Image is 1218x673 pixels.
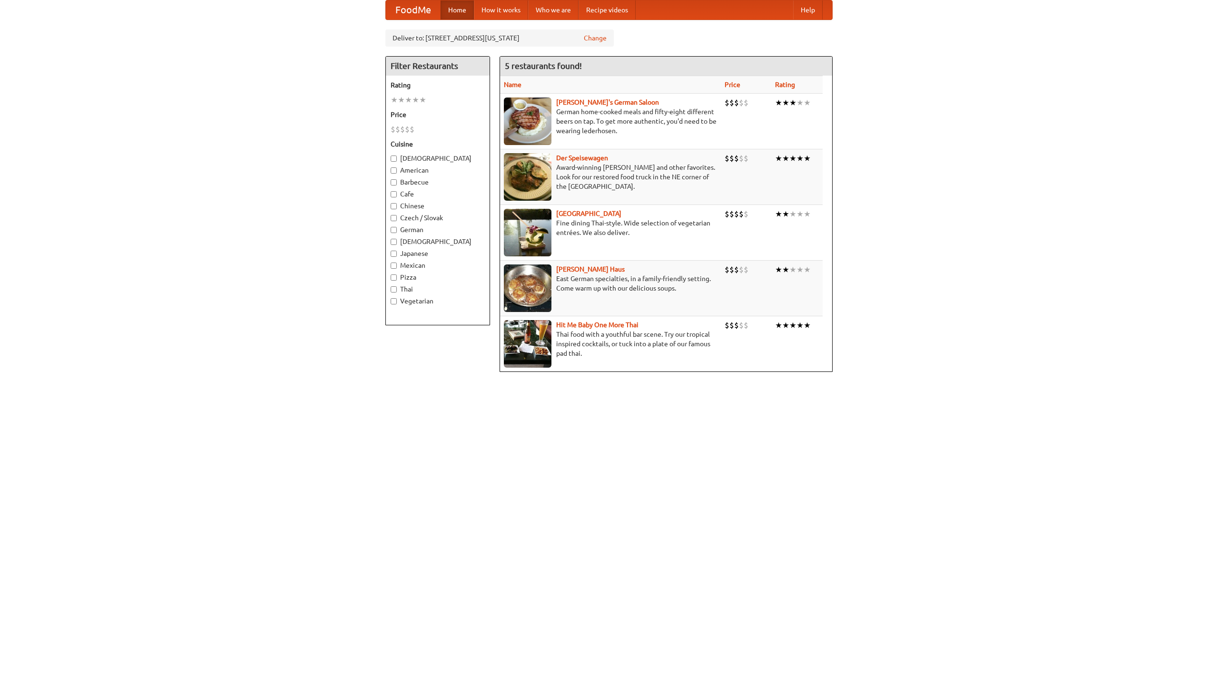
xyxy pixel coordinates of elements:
input: Pizza [391,274,397,281]
li: ★ [782,98,789,108]
li: ★ [789,264,796,275]
h5: Price [391,110,485,119]
li: $ [744,153,748,164]
label: Cafe [391,189,485,199]
input: Cafe [391,191,397,197]
li: ★ [782,320,789,331]
label: [DEMOGRAPHIC_DATA] [391,237,485,246]
li: $ [734,98,739,108]
li: ★ [775,98,782,108]
li: $ [739,98,744,108]
li: ★ [789,98,796,108]
li: ★ [789,320,796,331]
li: ★ [796,264,804,275]
a: Help [793,0,823,20]
li: $ [725,98,729,108]
li: ★ [804,209,811,219]
a: Name [504,81,521,88]
input: Vegetarian [391,298,397,304]
li: ★ [775,153,782,164]
a: Price [725,81,740,88]
li: $ [739,264,744,275]
a: [PERSON_NAME] Haus [556,265,625,273]
li: $ [729,153,734,164]
li: $ [739,320,744,331]
input: American [391,167,397,174]
a: Der Speisewagen [556,154,608,162]
li: ★ [804,98,811,108]
img: babythai.jpg [504,320,551,368]
li: $ [725,320,729,331]
li: ★ [412,95,419,105]
li: $ [395,124,400,135]
li: $ [400,124,405,135]
li: $ [725,264,729,275]
input: Thai [391,286,397,293]
img: esthers.jpg [504,98,551,145]
input: [DEMOGRAPHIC_DATA] [391,156,397,162]
li: $ [744,209,748,219]
a: Who we are [528,0,579,20]
li: ★ [405,95,412,105]
input: Mexican [391,263,397,269]
label: Czech / Slovak [391,213,485,223]
img: speisewagen.jpg [504,153,551,201]
li: $ [725,209,729,219]
label: Chinese [391,201,485,211]
p: East German specialties, in a family-friendly setting. Come warm up with our delicious soups. [504,274,717,293]
a: Rating [775,81,795,88]
li: $ [410,124,414,135]
li: $ [405,124,410,135]
h4: Filter Restaurants [386,57,490,76]
li: $ [734,264,739,275]
label: Pizza [391,273,485,282]
p: Award-winning [PERSON_NAME] and other favorites. Look for our restored food truck in the NE corne... [504,163,717,191]
h5: Rating [391,80,485,90]
li: $ [729,98,734,108]
p: Thai food with a youthful bar scene. Try our tropical inspired cocktails, or tuck into a plate of... [504,330,717,358]
label: Vegetarian [391,296,485,306]
li: ★ [789,153,796,164]
li: ★ [419,95,426,105]
li: ★ [796,320,804,331]
input: German [391,227,397,233]
li: $ [725,153,729,164]
li: ★ [804,320,811,331]
div: Deliver to: [STREET_ADDRESS][US_STATE] [385,29,614,47]
li: $ [391,124,395,135]
label: American [391,166,485,175]
ng-pluralize: 5 restaurants found! [505,61,582,70]
li: $ [744,264,748,275]
li: $ [734,209,739,219]
a: [GEOGRAPHIC_DATA] [556,210,621,217]
li: $ [729,320,734,331]
li: $ [729,264,734,275]
label: Mexican [391,261,485,270]
li: ★ [782,209,789,219]
a: [PERSON_NAME]'s German Saloon [556,98,659,106]
li: ★ [782,153,789,164]
input: Czech / Slovak [391,215,397,221]
label: Barbecue [391,177,485,187]
li: ★ [804,264,811,275]
li: $ [739,209,744,219]
li: ★ [789,209,796,219]
label: Japanese [391,249,485,258]
b: Hit Me Baby One More Thai [556,321,638,329]
a: Recipe videos [579,0,636,20]
input: [DEMOGRAPHIC_DATA] [391,239,397,245]
label: Thai [391,284,485,294]
li: ★ [796,98,804,108]
a: Home [441,0,474,20]
img: kohlhaus.jpg [504,264,551,312]
input: Japanese [391,251,397,257]
h5: Cuisine [391,139,485,149]
input: Barbecue [391,179,397,185]
li: ★ [804,153,811,164]
img: satay.jpg [504,209,551,256]
p: Fine dining Thai-style. Wide selection of vegetarian entrées. We also deliver. [504,218,717,237]
label: [DEMOGRAPHIC_DATA] [391,154,485,163]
